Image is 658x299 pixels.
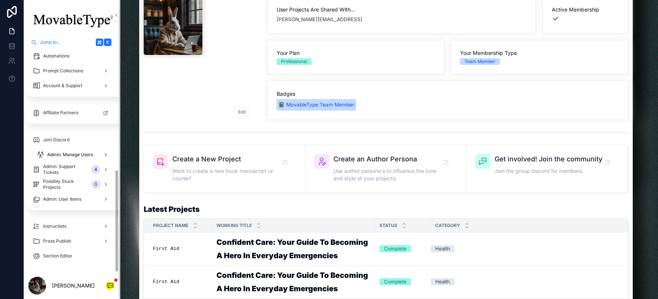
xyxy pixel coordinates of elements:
span: Prompt Collections [43,68,83,74]
a: Join Discord [28,133,114,147]
span: Working Title [216,223,252,229]
span: Your Plan [277,49,435,57]
a: Automations [28,49,114,63]
span: Use author persona's to influence the tone and style of your projects. [333,167,445,182]
span: Project Name [153,223,188,229]
span: Account & Support [43,83,82,89]
span: Admin: Manage Users [47,152,93,158]
span: Want to create a new book manuscript or course? [172,167,284,182]
a: Get involved! Join the communityJoin the group discord for members. [466,145,628,193]
span: Create a New Project [172,154,284,164]
span: Possibly Stuck Projects [43,178,88,190]
span: Join Discord [43,137,69,143]
a: First Aid [153,279,208,285]
a: Admin: Manage Users [32,148,114,161]
a: Section Editor [28,249,114,263]
span: Edit [238,109,246,115]
a: Confident Care: Your Guide to Becoming a Hero in Everyday Emergencies [216,236,371,262]
button: Jump to...K [28,36,114,49]
span: Badges [277,90,619,98]
a: Admin: User Items [28,193,114,206]
img: App logo [28,9,114,32]
div: Professional [281,58,307,65]
span: Instructlets [43,223,66,229]
div: Complete [384,278,407,286]
span: Your Membership Type [460,49,618,57]
span: K [105,39,111,45]
span: [PERSON_NAME][EMAIL_ADDRESS] [277,15,527,24]
span: Admin: User Items [43,196,81,202]
div: 0 [91,180,100,189]
a: Health [431,245,619,253]
span: Join the group discord for members. [495,167,602,175]
div: Health [435,245,450,253]
div: 4 [91,165,100,174]
div: scrollable content [24,49,119,272]
a: First Aid [153,246,208,252]
div: 📓 MovableType Team Member [278,101,354,108]
a: Complete [380,245,426,253]
span: Get involved! Join the community [495,154,602,164]
span: Admin: Support Tickets [43,164,88,175]
a: Press Publish [28,234,114,248]
span: Automations [43,53,69,59]
div: Complete [384,245,407,253]
span: User Projects Are Shared With... [277,6,527,13]
a: Confident Care: Your Guide to Becoming a Hero in Everyday Emergencies [216,269,371,295]
a: Complete [380,278,426,286]
span: Press Publish [43,238,71,244]
span: Section Editor [43,253,72,259]
p: [PERSON_NAME] [52,281,95,290]
span: Status [380,223,397,229]
a: Instructlets [28,220,114,233]
a: Possibly Stuck Projects0 [28,178,114,191]
a: Create an Author PersonaUse author persona's to influence the tone and style of your projects. [305,145,466,193]
a: Create a New ProjectWant to create a new book manuscript or course? [144,145,305,193]
a: Admin: Support Tickets4 [28,163,114,176]
span: Affiliate Partners [43,110,78,116]
a: Account & Support [28,79,114,92]
a: Prompt Collections [28,64,114,78]
h1: Latest Projects [144,205,200,214]
div: Team Member [465,58,495,65]
button: Edit [234,105,250,119]
span: Active Membership [552,6,618,13]
span: Category [435,223,460,229]
span: Jump to... [40,39,93,45]
a: Health [431,278,619,286]
a: Affiliate Partners [28,106,114,119]
div: Health [435,278,450,286]
span: Create an Author Persona [333,154,445,164]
